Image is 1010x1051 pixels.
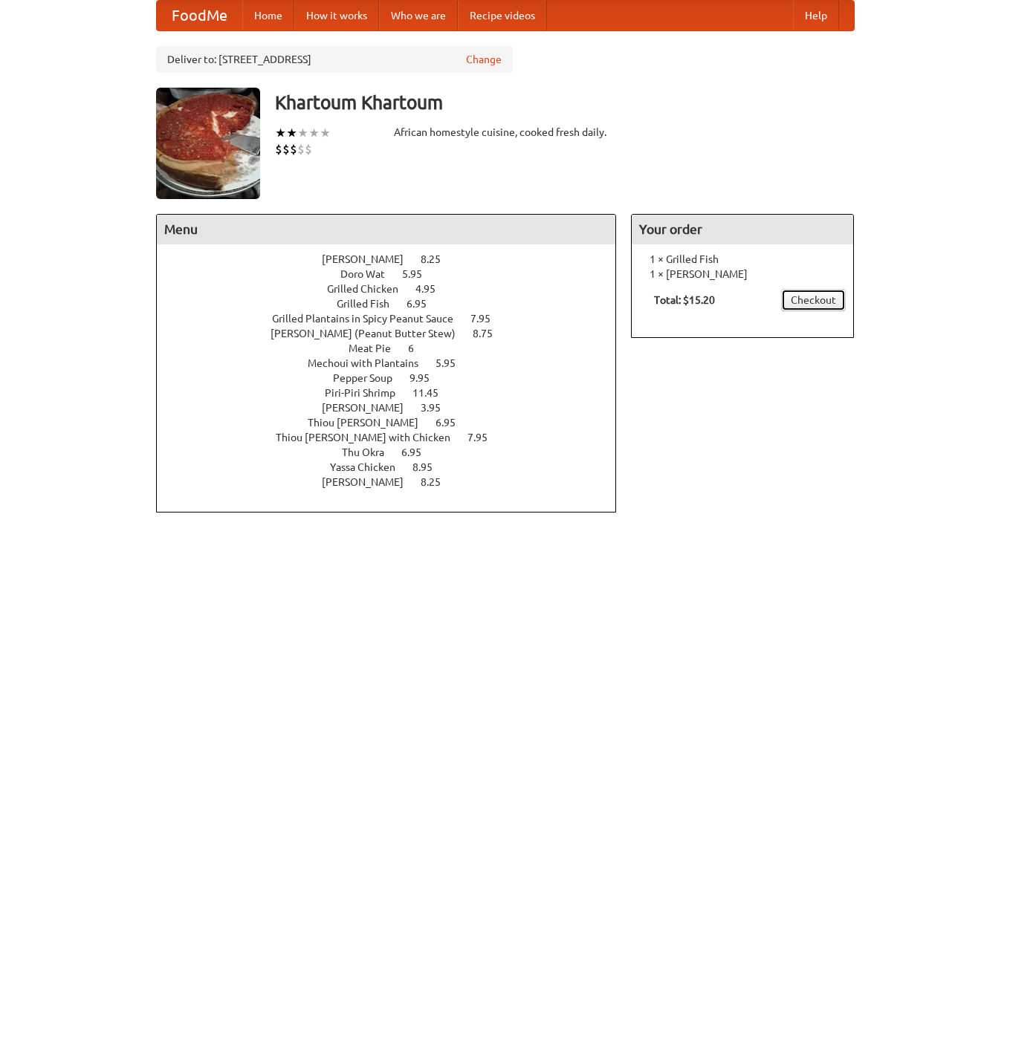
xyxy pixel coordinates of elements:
[330,461,410,473] span: Yassa Chicken
[308,125,320,141] li: ★
[297,141,305,157] li: $
[271,328,470,339] span: [PERSON_NAME] (Peanut Butter Stew)
[322,476,468,488] a: [PERSON_NAME] 8.25
[409,372,444,384] span: 9.95
[402,268,437,280] span: 5.95
[333,372,457,384] a: Pepper Soup 9.95
[157,1,242,30] a: FoodMe
[781,289,846,311] a: Checkout
[275,88,855,117] h3: Khartoum Khartoum
[340,268,450,280] a: Doro Wat 5.95
[349,342,441,354] a: Meat Pie 6
[308,417,433,429] span: Thiou [PERSON_NAME]
[294,1,379,30] a: How it works
[408,342,429,354] span: 6
[271,328,520,339] a: [PERSON_NAME] (Peanut Butter Stew) 8.75
[639,252,846,267] li: 1 × Grilled Fish
[322,476,418,488] span: [PERSON_NAME]
[325,387,410,399] span: Piri-Piri Shrimp
[401,446,436,458] span: 6.95
[379,1,458,30] a: Who we are
[330,461,460,473] a: Yassa Chicken 8.95
[327,283,413,295] span: Grilled Chicken
[473,328,508,339] span: 8.75
[342,446,449,458] a: Thu Okra 6.95
[322,253,468,265] a: [PERSON_NAME] 8.25
[297,125,308,141] li: ★
[394,125,617,140] div: African homestyle cuisine, cooked fresh daily.
[308,357,483,369] a: Mechoui with Plantains 5.95
[333,372,407,384] span: Pepper Soup
[654,294,715,306] b: Total: $15.20
[467,432,502,443] span: 7.95
[272,313,518,325] a: Grilled Plantains in Spicy Peanut Sauce 7.95
[349,342,406,354] span: Meat Pie
[337,298,404,310] span: Grilled Fish
[407,298,441,310] span: 6.95
[308,417,483,429] a: Thiou [PERSON_NAME] 6.95
[793,1,839,30] a: Help
[272,313,468,325] span: Grilled Plantains in Spicy Peanut Sauce
[639,267,846,282] li: 1 × [PERSON_NAME]
[421,253,456,265] span: 8.25
[286,125,297,141] li: ★
[466,52,502,67] a: Change
[322,402,468,414] a: [PERSON_NAME] 3.95
[308,357,433,369] span: Mechoui with Plantains
[290,141,297,157] li: $
[421,476,456,488] span: 8.25
[322,402,418,414] span: [PERSON_NAME]
[322,253,418,265] span: [PERSON_NAME]
[320,125,331,141] li: ★
[342,446,399,458] span: Thu Okra
[275,125,286,141] li: ★
[470,313,505,325] span: 7.95
[157,215,616,244] h4: Menu
[412,461,447,473] span: 8.95
[325,387,466,399] a: Piri-Piri Shrimp 11.45
[327,283,463,295] a: Grilled Chicken 4.95
[421,402,456,414] span: 3.95
[458,1,547,30] a: Recipe videos
[412,387,453,399] span: 11.45
[156,46,513,73] div: Deliver to: [STREET_ADDRESS]
[275,141,282,157] li: $
[436,417,470,429] span: 6.95
[276,432,465,443] span: Thiou [PERSON_NAME] with Chicken
[337,298,454,310] a: Grilled Fish 6.95
[632,215,853,244] h4: Your order
[436,357,470,369] span: 5.95
[156,88,260,199] img: angular.jpg
[282,141,290,157] li: $
[340,268,400,280] span: Doro Wat
[276,432,515,443] a: Thiou [PERSON_NAME] with Chicken 7.95
[415,283,450,295] span: 4.95
[305,141,312,157] li: $
[242,1,294,30] a: Home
